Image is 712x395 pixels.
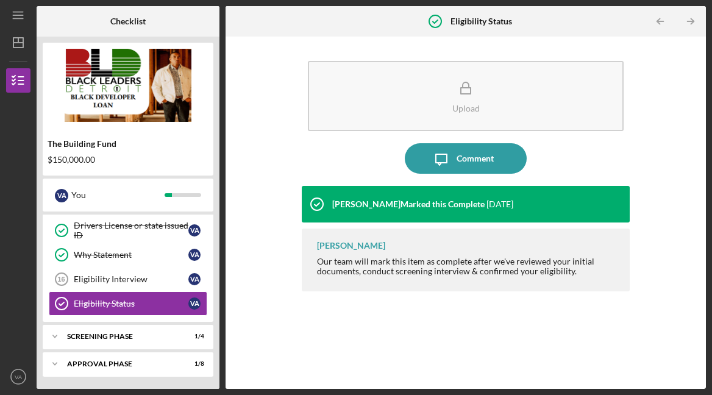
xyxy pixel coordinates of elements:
[71,185,165,205] div: You
[74,250,188,260] div: Why Statement
[74,299,188,308] div: Eligibility Status
[188,297,201,310] div: V A
[15,374,23,380] text: VA
[188,273,201,285] div: V A
[6,365,30,389] button: VA
[49,291,207,316] a: Eligibility StatusVA
[317,257,618,276] div: Our team will mark this item as complete after we've reviewed your initial documents, conduct scr...
[457,143,494,174] div: Comment
[182,360,204,368] div: 1 / 8
[49,243,207,267] a: Why StatementVA
[74,274,188,284] div: Eligibility Interview
[48,139,208,149] div: The Building Fund
[74,221,188,240] div: Drivers License or state issued ID
[332,199,485,209] div: [PERSON_NAME] Marked this Complete
[182,333,204,340] div: 1 / 4
[110,16,146,26] b: Checklist
[48,155,208,165] div: $150,000.00
[67,360,174,368] div: Approval Phase
[317,241,385,251] div: [PERSON_NAME]
[452,104,480,113] div: Upload
[188,224,201,237] div: V A
[57,276,65,283] tspan: 16
[188,249,201,261] div: V A
[450,16,512,26] b: Eligibility Status
[405,143,527,174] button: Comment
[486,199,513,209] time: 2025-08-22 20:26
[55,189,68,202] div: V A
[43,49,213,122] img: Product logo
[49,218,207,243] a: Drivers License or state issued IDVA
[308,61,624,131] button: Upload
[67,333,174,340] div: Screening Phase
[49,267,207,291] a: 16Eligibility InterviewVA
